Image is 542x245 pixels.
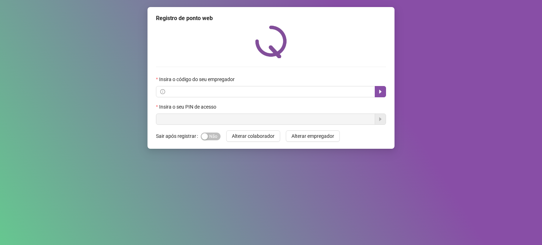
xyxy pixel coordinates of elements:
label: Insira o seu PIN de acesso [156,103,221,111]
label: Sair após registrar [156,130,201,142]
span: caret-right [378,89,383,94]
span: info-circle [160,89,165,94]
div: Registro de ponto web [156,14,386,23]
button: Alterar empregador [286,130,340,142]
span: Alterar empregador [291,132,334,140]
img: QRPoint [255,25,287,58]
button: Alterar colaborador [226,130,280,142]
span: Alterar colaborador [232,132,275,140]
label: Insira o código do seu empregador [156,75,239,83]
